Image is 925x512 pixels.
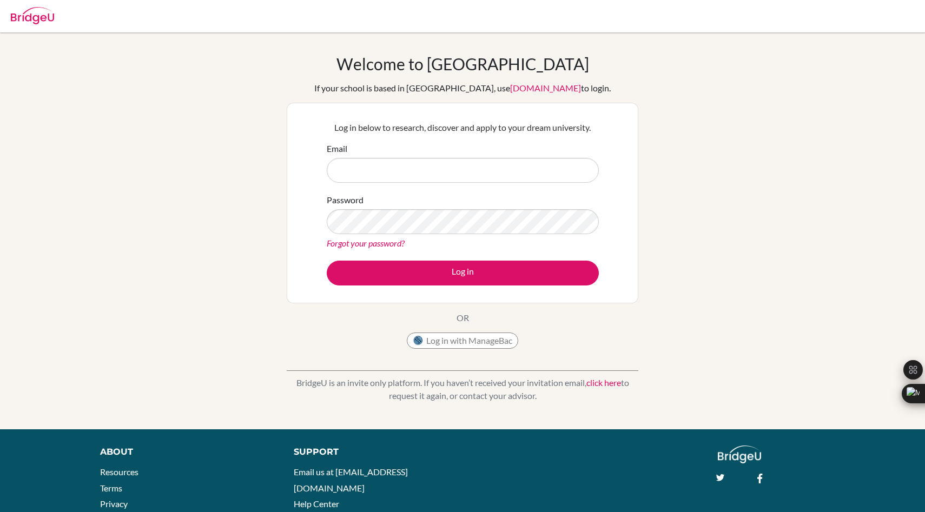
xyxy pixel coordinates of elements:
[294,467,408,493] a: Email us at [EMAIL_ADDRESS][DOMAIN_NAME]
[327,194,364,207] label: Password
[327,142,347,155] label: Email
[294,445,451,458] div: Support
[100,445,269,458] div: About
[11,7,54,24] img: Bridge-U
[336,54,589,74] h1: Welcome to [GEOGRAPHIC_DATA]
[407,333,518,349] button: Log in with ManageBac
[287,376,638,402] p: BridgeU is an invite only platform. If you haven’t received your invitation email, to request it ...
[457,311,469,324] p: OR
[100,498,128,509] a: Privacy
[327,261,599,285] button: Log in
[327,238,405,248] a: Forgot your password?
[510,83,581,93] a: [DOMAIN_NAME]
[294,498,339,509] a: Help Center
[100,467,138,477] a: Resources
[586,377,621,388] a: click here
[327,121,599,134] p: Log in below to research, discover and apply to your dream university.
[100,483,122,493] a: Terms
[314,82,611,95] div: If your school is based in [GEOGRAPHIC_DATA], use to login.
[718,445,762,463] img: logo_white@2x-f4f0deed5e89b7ecb1c2cc34c3e3d731f90f0f143d5ea2071677605dd97b5244.png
